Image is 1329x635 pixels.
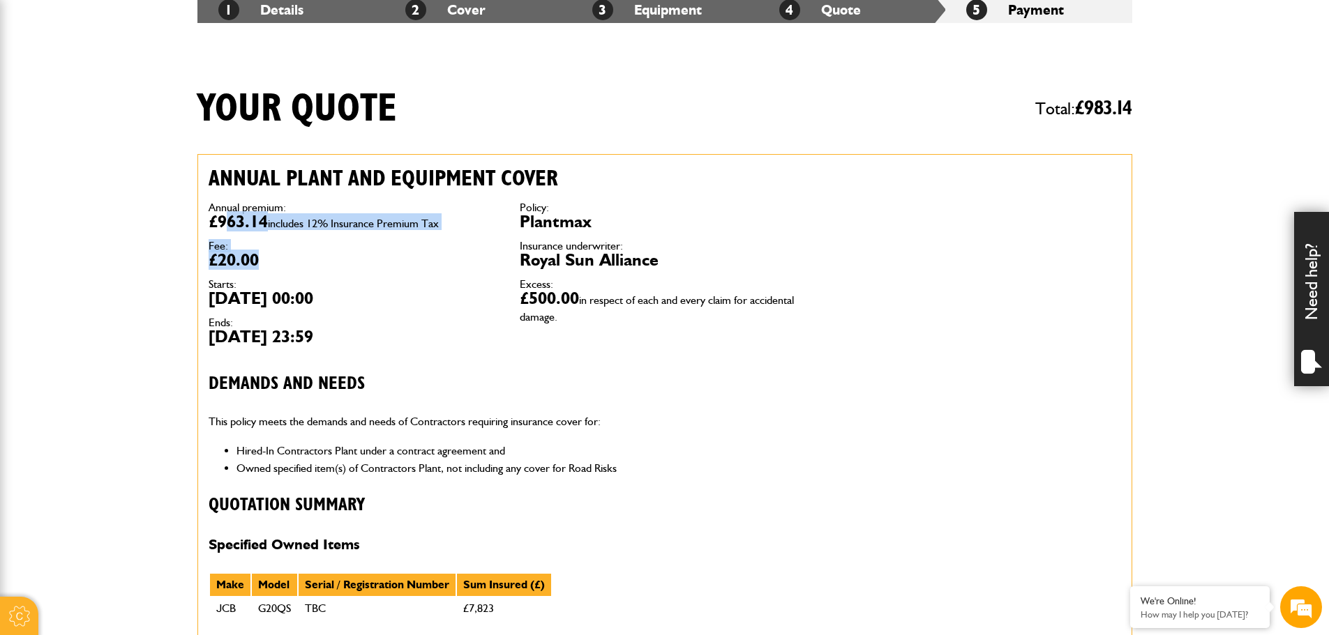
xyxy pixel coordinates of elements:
dt: Fee: [209,240,499,252]
dd: £500.00 [520,290,810,323]
div: We're Online! [1141,595,1259,607]
dt: Insurance underwriter: [520,240,810,252]
dd: £20.00 [209,252,499,268]
h1: Your quote [197,86,397,132]
td: G20QS [251,597,298,620]
p: How may I help you today? [1141,609,1259,620]
h3: Quotation Summary [209,495,810,517]
span: Total: [1035,93,1132,125]
th: Model [251,573,298,597]
dt: Annual premium: [209,202,499,213]
td: JCB [209,597,251,620]
dt: Policy: [520,202,810,213]
a: 1Details [218,1,303,18]
dt: Starts: [209,279,499,290]
div: Need help? [1294,212,1329,386]
th: Serial / Registration Number [298,573,456,597]
dd: Royal Sun Alliance [520,252,810,268]
span: 983.14 [1084,98,1132,118]
dt: Ends: [209,317,499,328]
dd: £963.14 [209,213,499,230]
dd: Plantmax [520,213,810,230]
td: £7,823 [456,597,552,620]
dd: [DATE] 23:59 [209,328,499,345]
span: £ [1075,98,1132,118]
a: 3Equipment [592,1,702,18]
th: Make [209,573,251,597]
h4: Specified Owned Items [209,536,810,553]
li: Owned specified item(s) of Contractors Plant, not including any cover for Road Risks [236,459,810,477]
li: Hired-In Contractors Plant under a contract agreement and [236,442,810,460]
p: This policy meets the demands and needs of Contractors requiring insurance cover for: [209,413,810,431]
td: TBC [298,597,456,620]
a: 2Cover [405,1,486,18]
span: in respect of each and every claim for accidental damage. [520,293,794,323]
dt: Excess: [520,279,810,290]
span: includes 12% Insurance Premium Tax [268,217,439,230]
h3: Demands and needs [209,374,810,395]
h2: Annual plant and equipment cover [209,165,810,192]
th: Sum Insured (£) [456,573,552,597]
dd: [DATE] 00:00 [209,290,499,307]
